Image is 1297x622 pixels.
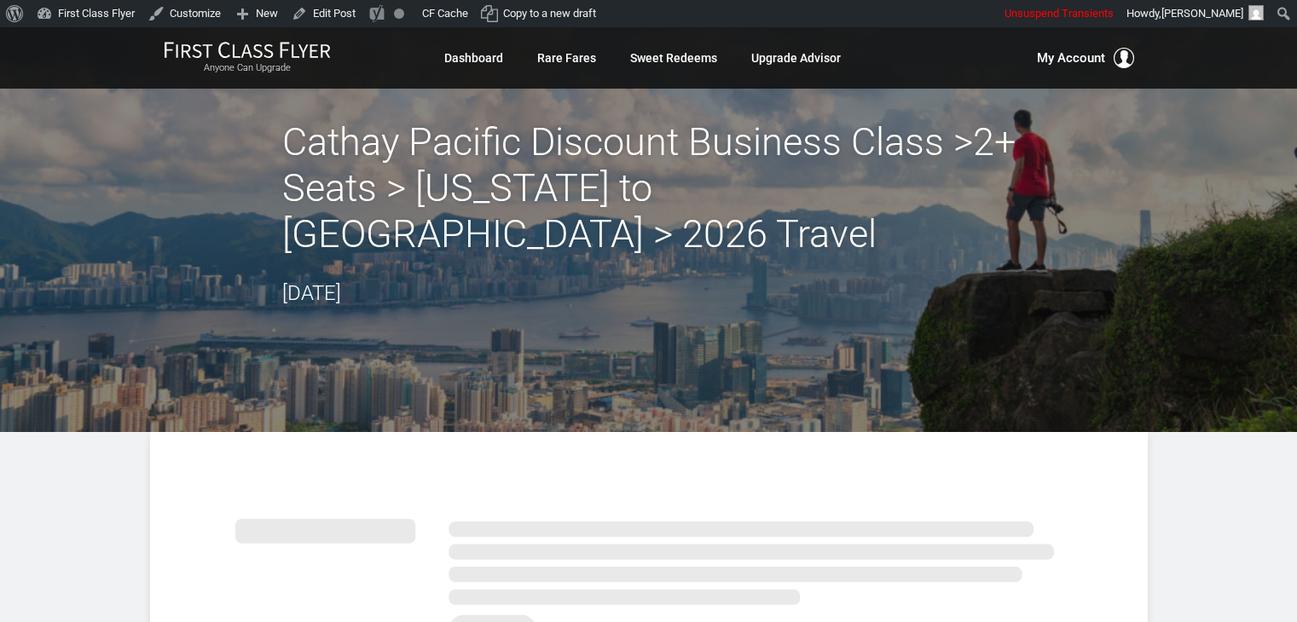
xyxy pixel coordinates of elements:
a: Dashboard [444,43,503,73]
a: Sweet Redeems [630,43,717,73]
img: First Class Flyer [164,41,331,59]
button: My Account [1037,48,1134,68]
a: First Class FlyerAnyone Can Upgrade [164,41,331,75]
h2: Cathay Pacific Discount Business Class >2+ Seats > [US_STATE] to [GEOGRAPHIC_DATA] > 2026 Travel [282,119,1016,257]
span: [PERSON_NAME] [1161,7,1243,20]
a: Rare Fares [537,43,596,73]
span: Unsuspend Transients [1005,7,1114,20]
span: My Account [1037,48,1105,68]
small: Anyone Can Upgrade [164,62,331,74]
a: Upgrade Advisor [751,43,841,73]
time: [DATE] [282,281,341,305]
